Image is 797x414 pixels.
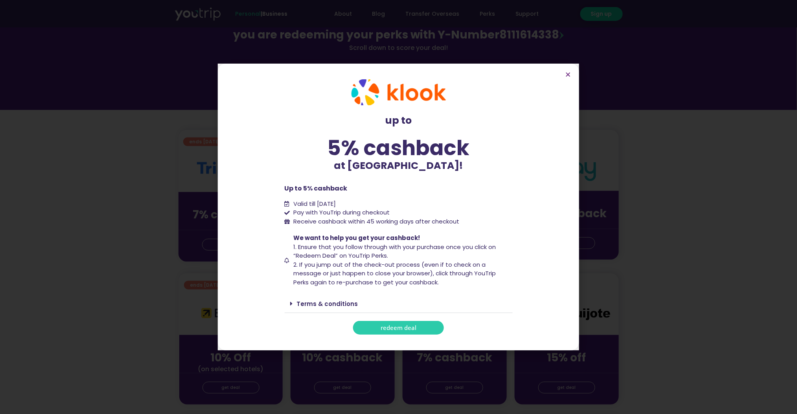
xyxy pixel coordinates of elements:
span: Receive cashback within 45 working days after checkout [291,217,459,226]
div: 5% cashback [285,137,513,158]
p: at [GEOGRAPHIC_DATA]! [285,158,513,173]
span: We want to help you get your cashback! [293,234,420,242]
span: Pay with YouTrip during checkout [291,208,390,217]
span: Valid till [DATE] [291,200,336,209]
p: Up to 5% cashback [285,184,513,193]
a: redeem deal [353,321,444,335]
div: Terms & conditions [285,295,513,313]
p: up to [285,113,513,128]
a: Close [565,71,571,77]
span: 2. If you jump out of the check-out process (even if to check on a message or just happen to clos... [293,260,496,286]
span: 1. Ensure that you follow through with your purchase once you click on “Redeem Deal” on YouTrip P... [293,243,496,260]
span: redeem deal [381,325,416,331]
a: Terms & conditions [297,300,358,308]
